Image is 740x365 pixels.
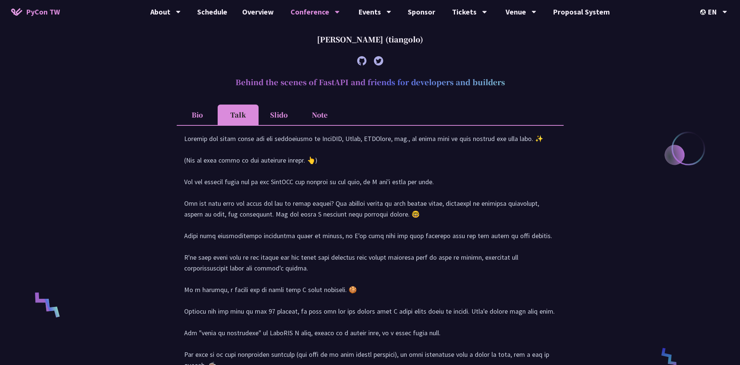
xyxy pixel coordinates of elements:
li: Talk [218,105,259,125]
h2: Behind the scenes of FastAPI and friends for developers and builders [177,71,564,93]
a: PyCon TW [4,3,67,21]
li: Note [299,105,340,125]
span: PyCon TW [26,6,60,17]
li: Slido [259,105,299,125]
img: Home icon of PyCon TW 2025 [11,8,22,16]
li: Bio [177,105,218,125]
div: [PERSON_NAME] (tiangolo) [177,28,564,51]
img: Locale Icon [700,9,708,15]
